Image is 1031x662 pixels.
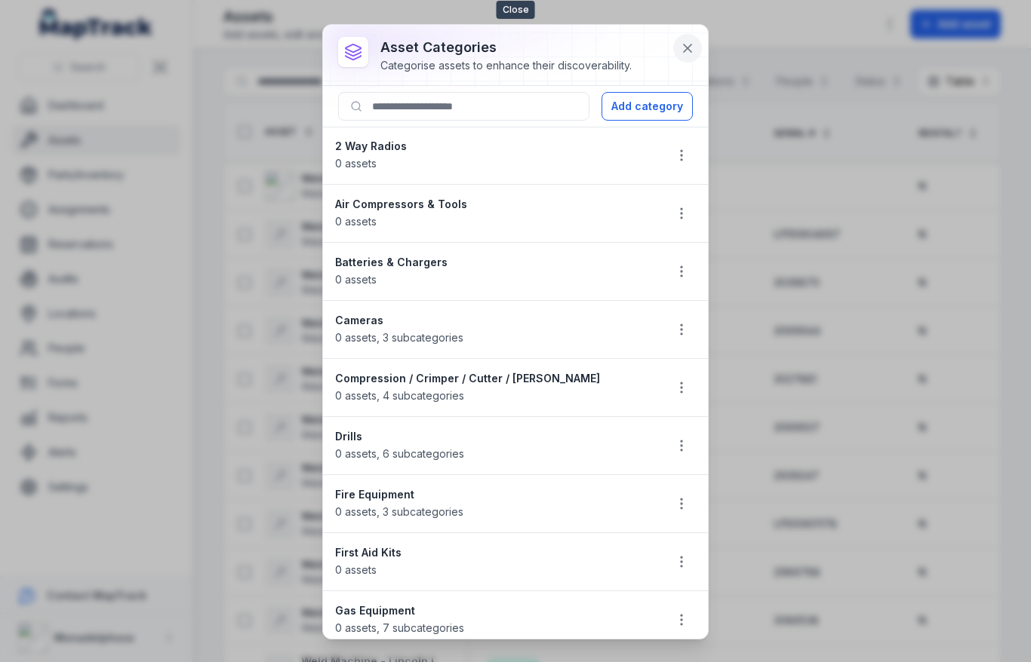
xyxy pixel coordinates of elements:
strong: 2 Way Radios [335,139,652,154]
strong: Cameras [335,313,652,328]
strong: Air Compressors & Tools [335,197,652,212]
strong: Fire Equipment [335,487,652,502]
strong: Compression / Crimper / Cutter / [PERSON_NAME] [335,371,652,386]
strong: Batteries & Chargers [335,255,652,270]
span: 0 assets [335,215,377,228]
span: 0 assets , 3 subcategories [335,505,463,518]
strong: Drills [335,429,652,444]
span: 0 assets , 3 subcategories [335,331,463,344]
span: Close [497,1,535,19]
span: 0 assets , 7 subcategories [335,621,464,634]
h3: asset categories [380,37,632,58]
span: 0 assets [335,273,377,286]
button: Add category [602,92,693,121]
strong: Gas Equipment [335,603,652,618]
strong: First Aid Kits [335,545,652,560]
span: 0 assets , 4 subcategories [335,389,464,402]
span: 0 assets , 6 subcategories [335,447,464,460]
span: 0 assets [335,157,377,170]
span: 0 assets [335,563,377,576]
div: Categorise assets to enhance their discoverability. [380,58,632,73]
